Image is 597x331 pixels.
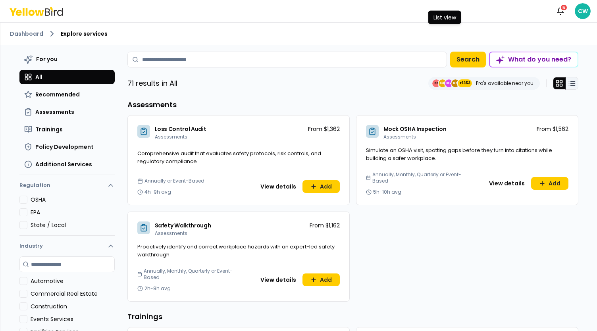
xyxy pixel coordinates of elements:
button: For you [19,52,115,67]
span: 2h-8h avg [144,285,171,292]
span: Policy Development [35,143,94,151]
span: Loss Control Audit [155,125,206,133]
span: CW [575,3,591,19]
button: Add [302,273,340,286]
div: Regulation [19,196,115,235]
button: Additional Services [19,157,115,171]
span: Assessments [35,108,74,116]
button: View details [256,273,301,286]
button: Recommended [19,87,115,102]
div: What do you need? [490,52,578,67]
span: 5h-10h avg [373,189,401,195]
span: Trainings [35,125,63,133]
p: 71 results in All [127,78,177,89]
span: EE [432,79,440,87]
button: View details [256,180,301,193]
span: Additional Services [35,160,92,168]
span: Safety Walkthrough [155,221,211,229]
span: MJ [445,79,453,87]
span: Simulate an OSHA visit, spotting gaps before they turn into citations while building a safer work... [366,146,552,162]
button: Assessments [19,105,115,119]
span: 4h-9h avg [144,189,171,195]
span: Assessments [383,133,416,140]
button: 5 [553,3,568,19]
span: Comprehensive audit that evaluates safety protocols, risk controls, and regulatory compliance. [137,150,321,165]
button: What do you need? [489,52,578,67]
span: For you [36,55,58,63]
span: Annually, Monthly, Quarterly or Event-Based [372,171,464,184]
span: Mock OSHA Inspection [383,125,447,133]
label: Events Services [31,315,115,323]
button: Policy Development [19,140,115,154]
span: CE [439,79,447,87]
label: EPA [31,208,115,216]
span: +1353 [459,79,470,87]
button: Add [302,180,340,193]
p: From $1,362 [308,125,340,133]
button: Industry [19,236,115,256]
label: OSHA [31,196,115,204]
span: Proactively identify and correct workplace hazards with an expert-led safety walkthrough. [137,243,335,258]
span: SE [451,79,459,87]
a: Dashboard [10,30,43,38]
button: Add [531,177,568,190]
button: Regulation [19,178,115,196]
p: From $1,562 [537,125,568,133]
p: Pro's available near you [476,80,533,87]
span: Annually or Event-Based [144,178,204,184]
span: Recommended [35,90,80,98]
button: All [19,70,115,84]
span: Explore services [61,30,108,38]
span: All [35,73,42,81]
p: From $1,162 [310,221,340,229]
h3: Assessments [127,99,578,110]
button: View details [484,177,530,190]
label: Automotive [31,277,115,285]
span: Assessments [155,230,187,237]
span: Assessments [155,133,187,140]
h3: Trainings [127,311,578,322]
button: Search [450,52,486,67]
label: Commercial Real Estate [31,290,115,298]
span: Annually, Monthly, Quarterly or Event-Based [144,268,235,281]
label: Construction [31,302,115,310]
div: 5 [560,4,568,11]
button: Trainings [19,122,115,137]
nav: breadcrumb [10,29,587,38]
label: State / Local [31,221,115,229]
